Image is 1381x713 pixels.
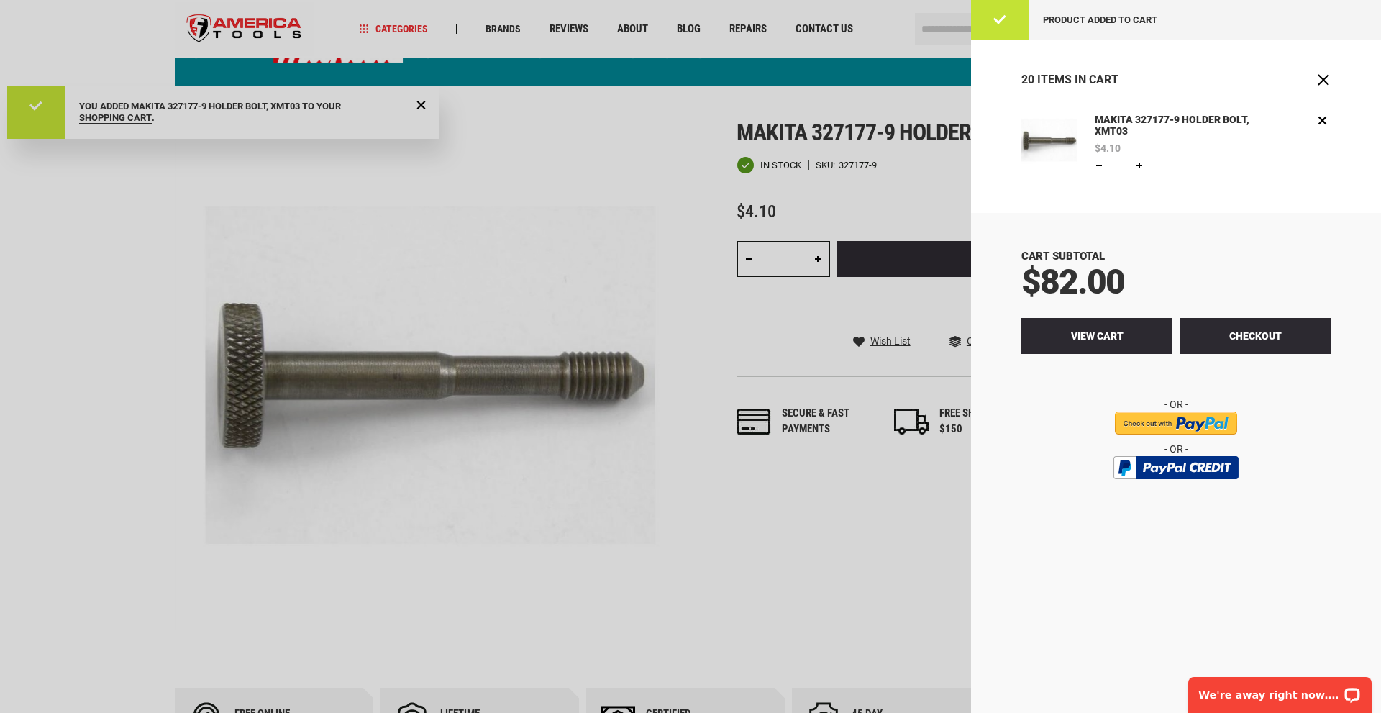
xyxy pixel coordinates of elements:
button: Close [1316,73,1331,87]
span: View Cart [1071,330,1124,342]
span: $4.10 [1095,143,1121,153]
a: MAKITA 327177-9 HOLDER BOLT, XMT03 [1091,112,1257,140]
iframe: LiveChat chat widget [1179,668,1381,713]
span: $82.00 [1021,261,1124,302]
span: Cart Subtotal [1021,250,1105,263]
img: btn_bml_text.png [1122,483,1230,499]
a: View Cart [1021,318,1172,354]
span: Items in Cart [1037,73,1118,86]
a: MAKITA 327177-9 HOLDER BOLT, XMT03 [1021,112,1077,173]
span: 20 [1021,73,1034,86]
span: Product added to cart [1043,14,1157,25]
img: MAKITA 327177-9 HOLDER BOLT, XMT03 [1021,112,1077,168]
button: Checkout [1180,318,1331,354]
